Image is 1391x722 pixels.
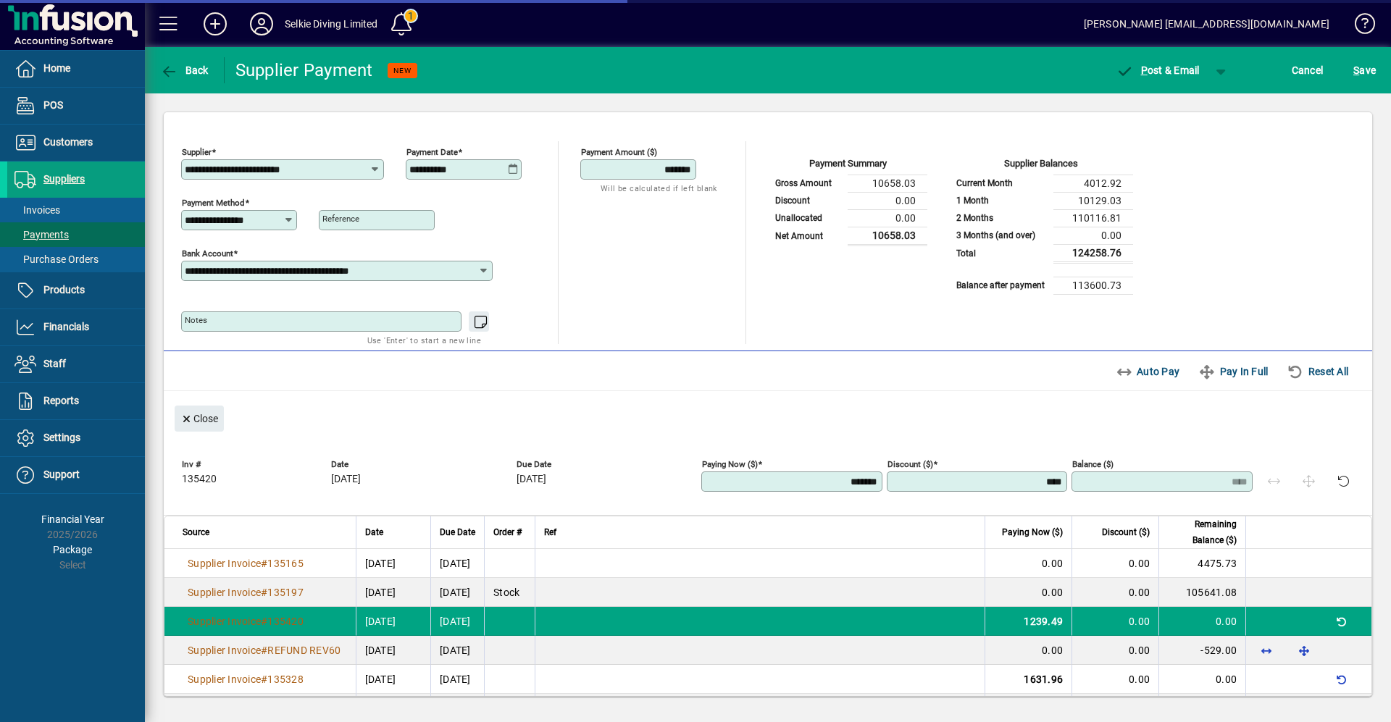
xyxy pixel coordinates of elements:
span: Purchase Orders [14,253,99,265]
td: Net Amount [768,227,848,245]
div: Selkie Diving Limited [285,12,378,35]
span: 0.00 [1042,587,1063,598]
td: [DATE] [430,607,484,636]
span: Close [180,407,218,431]
span: 135420 [182,474,217,485]
mat-label: Notes [185,315,207,325]
span: 135197 [267,587,304,598]
span: Pay In Full [1198,360,1268,383]
span: Financial Year [41,513,104,525]
td: 10129.03 [1053,192,1133,209]
span: ost & Email [1116,64,1200,76]
button: Auto pay [1110,358,1186,385]
td: Total [949,244,1053,262]
td: 10658.03 [848,227,927,245]
span: Auto Pay [1116,360,1180,383]
a: Support [7,457,145,493]
a: POS [7,88,145,124]
span: 135420 [267,616,304,627]
app-page-summary-card: Supplier Balances [949,141,1133,295]
td: 2 Months [949,209,1053,227]
span: [DATE] [331,474,361,485]
span: REFUND REV60 [267,645,341,656]
span: Supplier Invoice [188,673,261,685]
button: Save [1350,57,1379,83]
span: # [261,673,267,685]
span: 0.00 [1216,673,1237,685]
div: Payment Summary [768,156,927,175]
td: 113600.73 [1053,277,1133,294]
span: Supplier Invoice [188,645,261,656]
span: -529.00 [1200,645,1237,656]
a: Purchase Orders [7,247,145,272]
span: Payments [14,229,69,240]
span: Order # [493,524,522,540]
mat-label: Payment Date [406,147,458,157]
td: [DATE] [430,549,484,578]
a: Settings [7,420,145,456]
span: Remaining Balance ($) [1168,516,1237,548]
td: Discount [768,192,848,209]
span: # [261,587,267,598]
mat-label: Payment method [182,198,245,208]
span: [DATE] [365,673,396,685]
td: [DATE] [430,665,484,694]
a: Customers [7,125,145,161]
button: Post & Email [1108,57,1207,83]
span: Suppliers [43,173,85,185]
span: Reset All [1287,360,1348,383]
button: Reset all [1281,358,1354,385]
span: 0.00 [1129,616,1150,627]
a: Products [7,272,145,308]
button: Back [156,57,212,83]
span: Due Date [440,524,475,540]
span: 0.00 [1216,616,1237,627]
button: Profile [238,11,285,37]
span: Staff [43,358,66,369]
a: Staff [7,346,145,382]
button: Cancel [1288,57,1327,83]
span: Package [53,544,92,555]
div: Supplier Balances [949,156,1133,175]
div: [PERSON_NAME] [EMAIL_ADDRESS][DOMAIN_NAME] [1084,12,1329,35]
span: Home [43,62,70,74]
td: 1 Month [949,192,1053,209]
a: Home [7,51,145,87]
td: 0.00 [848,209,927,227]
mat-label: Balance ($) [1072,459,1114,469]
span: Customers [43,136,93,148]
span: Discount ($) [1102,524,1150,540]
td: Current Month [949,175,1053,192]
button: Reset this payment [1327,464,1361,499]
span: Supplier Invoice [188,587,261,598]
span: Support [43,469,80,480]
span: 0.00 [1129,673,1150,685]
button: Close [175,406,224,432]
span: Settings [43,432,80,443]
td: [DATE] [430,578,484,607]
a: Knowledge Base [1344,3,1373,50]
mat-label: Supplier [182,147,212,157]
span: 105641.08 [1186,587,1237,598]
span: Ref [544,524,556,540]
mat-label: Reference [322,214,359,224]
span: S [1353,64,1359,76]
span: 135165 [267,558,304,569]
span: [DATE] [365,645,396,656]
span: 0.00 [1129,645,1150,656]
a: Payments [7,222,145,247]
span: Date [365,524,383,540]
span: 0.00 [1129,558,1150,569]
span: Financials [43,321,89,332]
span: # [261,616,267,627]
button: Pay In Full [1192,358,1274,385]
mat-label: Payment Amount ($) [581,147,657,157]
td: 4012.92 [1053,175,1133,192]
td: Balance after payment [949,277,1053,294]
mat-hint: Use 'Enter' to start a new line [367,332,481,348]
app-page-summary-card: Payment Summary [768,141,927,246]
td: 124258.76 [1053,244,1133,262]
span: P [1141,64,1148,76]
span: Supplier Invoice [188,616,261,627]
span: [DATE] [365,587,396,598]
